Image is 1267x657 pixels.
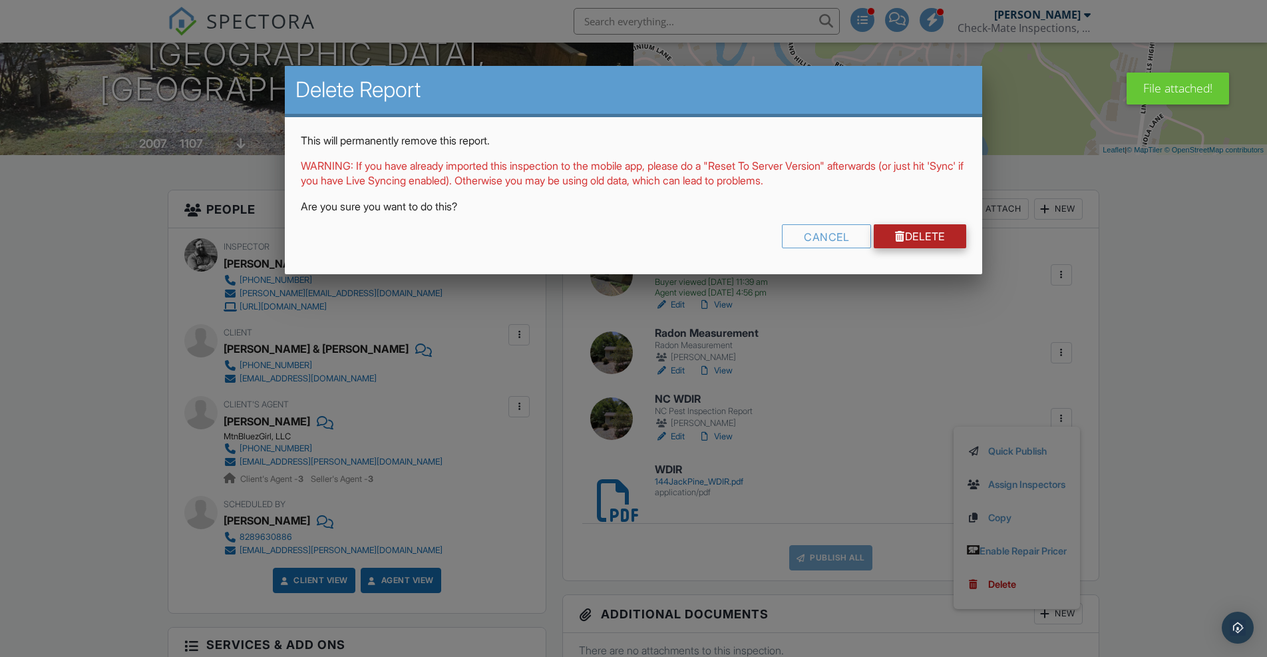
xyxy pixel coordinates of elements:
[301,199,966,214] p: Are you sure you want to do this?
[1127,73,1229,105] div: File attached!
[874,224,966,248] a: Delete
[1222,612,1254,644] div: Open Intercom Messenger
[301,133,966,148] p: This will permanently remove this report.
[295,77,971,103] h2: Delete Report
[301,158,966,188] p: WARNING: If you have already imported this inspection to the mobile app, please do a "Reset To Se...
[782,224,871,248] div: Cancel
